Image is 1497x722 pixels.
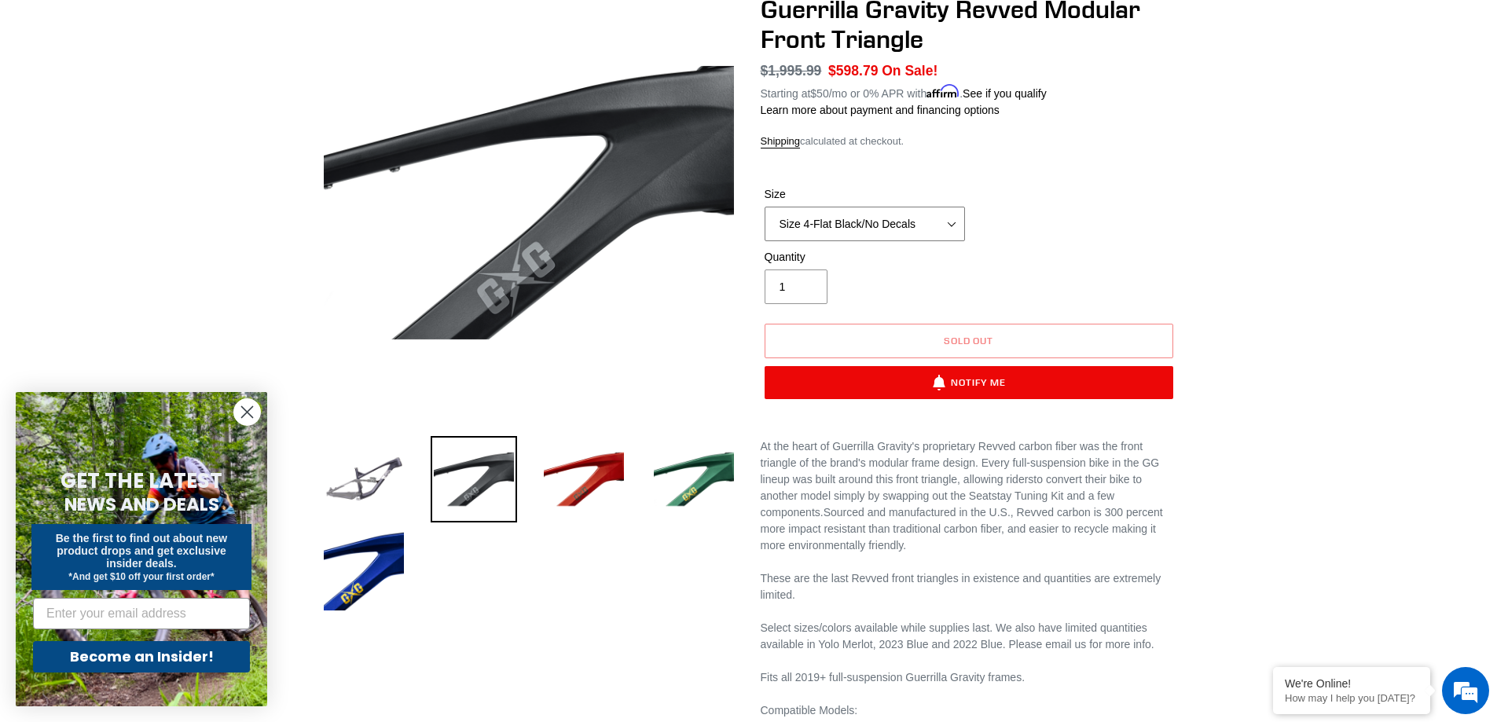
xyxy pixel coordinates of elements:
[61,467,222,495] span: GET THE LATEST
[321,527,407,614] img: Load image into Gallery viewer, Guerrilla Gravity Revved Modular Front Triangle
[761,82,1047,102] p: Starting at /mo or 0% APR with .
[761,570,1177,603] div: These are the last Revved front triangles in existence and quantities are extremely limited.
[926,85,959,98] span: Affirm
[68,571,214,582] span: *And get $10 off your first order*
[761,63,822,79] s: $1,995.99
[33,598,250,629] input: Enter your email address
[1285,677,1418,690] div: We're Online!
[765,324,1173,358] button: Sold out
[944,335,994,346] span: Sold out
[761,473,1143,519] span: to convert their bike to another model simply by swapping out the Seatstay Tuning Kit and a few c...
[828,63,878,79] span: $598.79
[810,87,828,100] span: $50
[761,438,1177,554] div: Sourced and manufactured in the U.S., Revved carbon is 300 percent more impact resistant than tra...
[431,436,517,522] img: Load image into Gallery viewer, Guerrilla Gravity Revved Modular Front Triangle
[761,440,1160,486] span: At the heart of Guerrilla Gravity's proprietary Revved carbon fiber was the front triangle of the...
[33,641,250,673] button: Become an Insider!
[963,87,1047,100] a: See if you qualify - Learn more about Affirm Financing (opens in modal)
[761,104,1000,116] a: Learn more about payment and financing options
[651,436,737,522] img: Load image into Gallery viewer, Guerrilla Gravity Revved Modular Front Triangle
[56,532,228,570] span: Be the first to find out about new product drops and get exclusive insider deals.
[321,436,407,522] img: Load image into Gallery viewer, Guerrilla Gravity Revved Modular Front Triangle
[1285,692,1418,704] p: How may I help you today?
[761,134,1177,149] div: calculated at checkout.
[765,249,965,266] label: Quantity
[541,436,627,522] img: Load image into Gallery viewer, Guerrilla Gravity Revved Modular Front Triangle
[761,669,1177,686] div: Fits all 2019+ full-suspension Guerrilla Gravity frames.
[765,366,1173,399] button: Notify Me
[761,620,1177,653] div: Select sizes/colors available while supplies last. We also have limited quantities available in Y...
[765,186,965,203] label: Size
[64,492,219,517] span: NEWS AND DEALS
[761,135,801,148] a: Shipping
[882,60,937,81] span: On Sale!
[761,702,1177,719] div: Compatible Models:
[233,398,261,426] button: Close dialog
